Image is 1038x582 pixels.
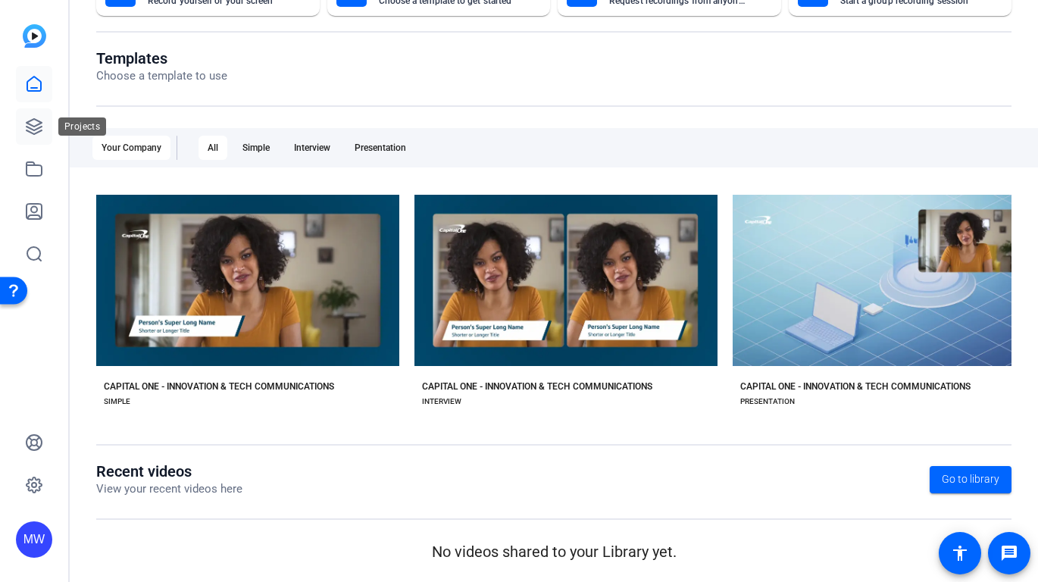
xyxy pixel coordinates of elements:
p: Choose a template to use [96,67,227,85]
span: Go to library [942,471,999,487]
mat-icon: accessibility [951,544,969,562]
div: INTERVIEW [422,396,461,408]
p: No videos shared to your Library yet. [96,540,1011,563]
div: All [199,136,227,160]
h1: Templates [96,49,227,67]
img: blue-gradient.svg [23,24,46,48]
p: View your recent videos here [96,480,242,498]
div: Simple [233,136,279,160]
a: Go to library [930,466,1011,493]
div: CAPITAL ONE - INNOVATION & TECH COMMUNICATIONS [104,380,334,393]
div: PRESENTATION [740,396,795,408]
div: CAPITAL ONE - INNOVATION & TECH COMMUNICATIONS [422,380,652,393]
div: MW [16,521,52,558]
div: SIMPLE [104,396,130,408]
div: Presentation [345,136,415,160]
div: Your Company [92,136,170,160]
div: Projects [58,117,106,136]
div: CAPITAL ONE - INNOVATION & TECH COMMUNICATIONS [740,380,971,393]
h1: Recent videos [96,462,242,480]
div: Interview [285,136,339,160]
mat-icon: message [1000,544,1018,562]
